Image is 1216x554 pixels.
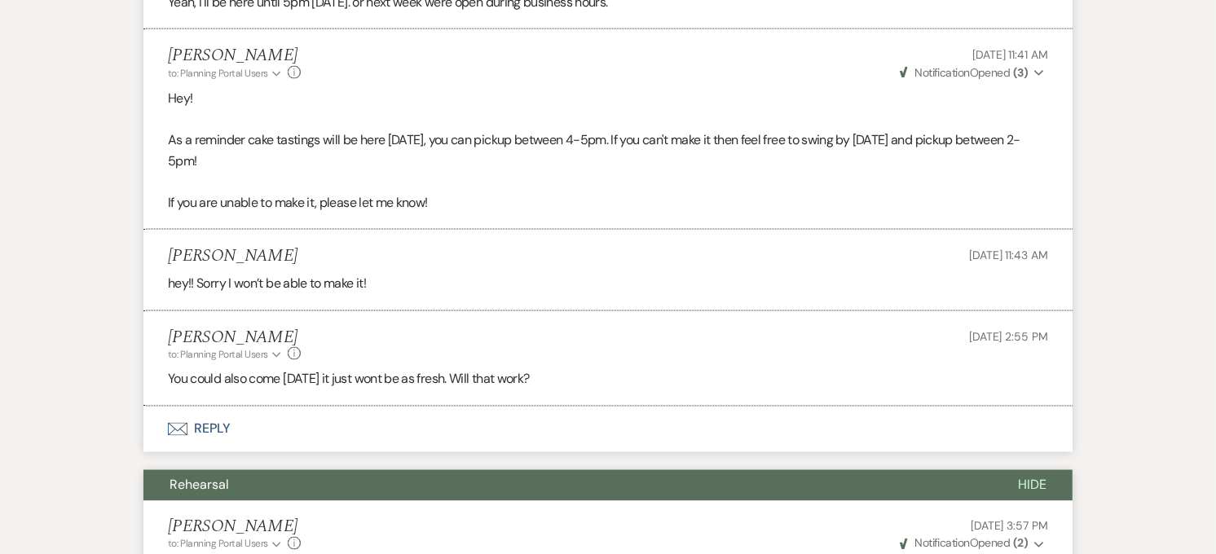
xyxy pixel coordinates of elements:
[914,536,969,551] span: Notification
[897,64,1048,81] button: NotificationOpened (3)
[168,517,301,538] h5: [PERSON_NAME]
[168,66,284,81] button: to: Planning Portal Users
[992,470,1073,501] button: Hide
[168,46,301,66] h5: [PERSON_NAME]
[168,88,1048,109] p: Hey!
[143,470,992,501] button: Rehearsal
[900,536,1028,551] span: Opened
[168,67,268,80] span: to: Planning Portal Users
[971,519,1048,534] span: [DATE] 3:57 PM
[1018,477,1046,494] span: Hide
[168,537,284,552] button: to: Planning Portal Users
[972,47,1048,62] span: [DATE] 11:41 AM
[168,130,1048,171] p: As a reminder cake tastings will be here [DATE], you can pickup between 4-5pm. If you can't make ...
[168,347,284,362] button: to: Planning Portal Users
[1013,65,1028,80] strong: ( 3 )
[168,328,301,348] h5: [PERSON_NAME]
[168,246,297,266] h5: [PERSON_NAME]
[1013,536,1028,551] strong: ( 2 )
[168,538,268,551] span: to: Planning Portal Users
[168,273,1048,294] p: hey!! Sorry I won’t be able to make it!
[969,248,1048,262] span: [DATE] 11:43 AM
[914,65,969,80] span: Notification
[170,477,229,494] span: Rehearsal
[168,348,268,361] span: to: Planning Portal Users
[897,535,1048,552] button: NotificationOpened (2)
[969,329,1048,344] span: [DATE] 2:55 PM
[143,407,1073,452] button: Reply
[168,192,1048,213] p: If you are unable to make it, please let me know!
[900,65,1028,80] span: Opened
[168,368,1048,389] p: You could also come [DATE] it just wont be as fresh. Will that work?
